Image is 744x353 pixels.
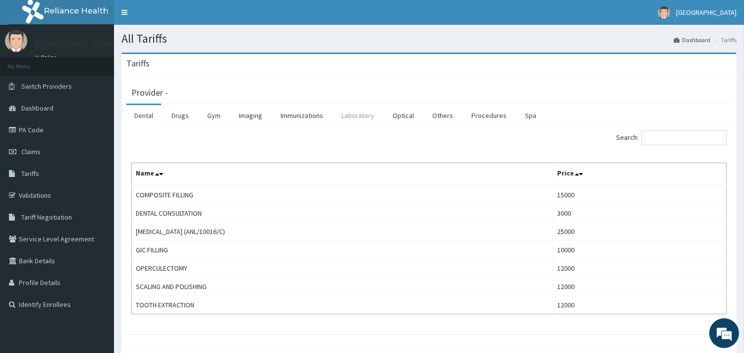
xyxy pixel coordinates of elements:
[21,82,72,91] span: Switch Providers
[21,213,72,222] span: Tariff Negotiation
[132,278,553,296] td: SCALING AND POLISHING
[21,169,39,178] span: Tariffs
[132,185,553,204] td: COMPOSITE FILLING
[711,36,737,44] li: Tariffs
[132,223,553,241] td: [MEDICAL_DATA] (ANL/10016/C)
[121,32,737,45] h1: All Tariffs
[21,104,54,113] span: Dashboard
[674,36,710,44] a: Dashboard
[126,59,150,68] h3: Tariffs
[5,30,27,52] img: User Image
[132,241,553,259] td: GIC FILLING
[463,105,515,126] a: Procedures
[676,8,737,17] span: [GEOGRAPHIC_DATA]
[553,163,727,186] th: Price
[553,241,727,259] td: 10000
[273,105,331,126] a: Immunizations
[424,105,461,126] a: Others
[517,105,544,126] a: Spa
[616,130,727,145] label: Search:
[658,6,670,19] img: User Image
[553,296,727,314] td: 12000
[132,296,553,314] td: TOOTH EXTRACTION
[334,105,382,126] a: Laboratory
[641,130,727,145] input: Search:
[385,105,422,126] a: Optical
[164,105,197,126] a: Drugs
[553,185,727,204] td: 15000
[553,223,727,241] td: 25000
[132,163,553,186] th: Name
[132,259,553,278] td: OPERCULECTOMY
[132,204,553,223] td: DENTAL CONSULTATION
[131,88,168,97] h3: Provider -
[553,278,727,296] td: 12000
[553,259,727,278] td: 12000
[199,105,229,126] a: Gym
[35,40,116,49] p: [GEOGRAPHIC_DATA]
[21,147,41,156] span: Claims
[126,105,161,126] a: Dental
[553,204,727,223] td: 3000
[231,105,270,126] a: Imaging
[35,54,58,61] a: Online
